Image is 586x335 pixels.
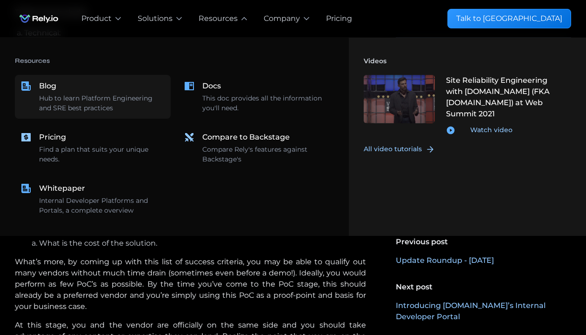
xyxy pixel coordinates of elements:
[39,132,66,143] div: Pricing
[81,13,112,24] div: Product
[39,145,165,164] div: Find a plan that suits your unique needs.
[15,75,171,119] a: BlogHub to learn Platform Engineering and SRE best practices
[202,80,221,92] div: Docs
[15,256,366,312] p: What’s more, by coming up with this list of success criteria, you may be able to qualify out many...
[358,69,571,141] a: Site Reliability Engineering with [DOMAIN_NAME] (FKA [DOMAIN_NAME]) at Web Summit 2021Watch video
[326,13,352,24] a: Pricing
[39,94,165,113] div: Hub to learn Platform Engineering and SRE best practices
[178,75,334,119] a: DocsThis doc provides all the information you'll need.
[199,13,238,24] div: Resources
[447,9,571,28] a: Talk to [GEOGRAPHIC_DATA]
[15,126,171,170] a: PricingFind a plan that suits your unique needs.
[15,177,171,221] a: WhitepaperInternal Developer Platforms and Portals, a complete overview
[364,53,571,69] h4: Videos
[39,183,85,194] div: Whitepaper
[39,80,56,92] div: Blog
[456,13,562,24] div: Talk to [GEOGRAPHIC_DATA]
[525,274,573,322] iframe: Chatbot
[264,13,300,24] div: Company
[138,13,173,24] div: Solutions
[202,145,328,164] div: Compare Rely's features against Backstage's
[446,75,566,120] div: Site Reliability Engineering with [DOMAIN_NAME] (FKA [DOMAIN_NAME]) at Web Summit 2021
[396,236,448,248] div: Previous post
[470,125,513,135] div: Watch video
[364,144,446,154] a: All video tutorials
[396,255,571,266] a: Update Roundup - [DATE]
[39,238,366,249] li: What is the cost of the solution.
[396,300,571,322] a: Introducing [DOMAIN_NAME]’s Internal Developer Portal
[15,53,334,69] h4: Resources
[178,126,334,170] a: Compare to BackstageCompare Rely's features against Backstage's
[202,132,290,143] div: Compare to Backstage
[15,9,63,28] a: home
[15,9,63,28] img: Rely.io logo
[396,281,433,293] div: Next post
[364,144,422,154] div: All video tutorials
[202,94,328,113] div: This doc provides all the information you'll need.
[39,196,165,215] div: Internal Developer Platforms and Portals, a complete overview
